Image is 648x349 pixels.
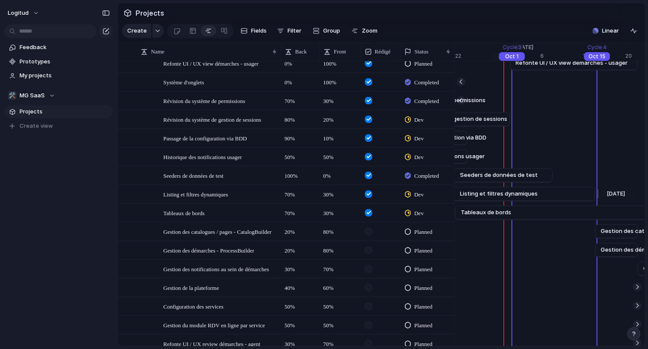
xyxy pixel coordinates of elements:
[414,78,439,87] span: Completed
[602,27,619,35] span: Linear
[281,186,319,199] span: 70%
[599,189,635,198] div: [DATE]
[281,204,319,218] span: 70%
[601,225,632,238] a: Gestion des catalogues / pages - CatalogBuilder
[414,209,424,218] span: Dev
[134,5,166,21] span: Projects
[281,242,319,255] span: 20%
[163,189,228,199] span: Listing et filtres dynamiques
[414,228,433,236] span: Planned
[414,302,433,311] span: Planned
[163,339,260,349] span: Refonte UI / UX review démarches - agent
[295,47,307,56] span: Back
[461,208,511,217] span: Tableaux de bords
[414,321,433,330] span: Planned
[4,6,44,20] button: logitud
[455,52,498,60] div: 22
[414,153,424,162] span: Dev
[415,47,429,56] span: Status
[501,43,523,51] div: Cycle 3
[460,189,538,198] span: Listing et filtres dynamiques
[288,27,301,35] span: Filter
[151,47,165,56] span: Name
[414,134,424,143] span: Dev
[281,73,319,87] span: 0%
[583,52,625,60] div: 13
[320,335,360,349] span: 70%
[414,265,433,274] span: Planned
[320,316,360,330] span: 50%
[122,24,151,38] button: Create
[584,52,610,61] div: Oct 15
[414,284,433,292] span: Planned
[281,111,319,124] span: 80%
[320,279,360,292] span: 60%
[163,152,242,162] span: Historique des notifications usager
[20,71,110,80] span: My projects
[589,24,622,37] button: Linear
[20,122,53,130] span: Create view
[163,58,258,68] span: Refonte UI / UX view démarches - usager
[320,130,360,143] span: 10%
[4,105,113,118] a: Projects
[414,172,439,180] span: Completed
[430,169,547,182] a: Seeders de données de test
[320,111,360,124] span: 20%
[460,171,538,179] span: Seeders de données de test
[281,279,319,292] span: 40%
[585,43,608,51] div: Cycle 4
[281,298,319,311] span: 50%
[308,24,344,38] button: Group
[274,24,305,38] button: Filter
[237,24,270,38] button: Fields
[414,97,439,106] span: Completed
[163,114,261,124] span: Révision du système de gestion de sessions
[320,223,360,236] span: 80%
[281,130,319,143] span: 90%
[163,226,271,236] span: Gestion des catalogues / pages - CatalogBuilder
[281,223,319,236] span: 20%
[281,260,319,274] span: 30%
[163,170,224,180] span: Seeders de données de test
[320,148,360,162] span: 50%
[251,27,267,35] span: Fields
[20,107,110,116] span: Projects
[510,43,539,52] span: [DATE]
[20,43,110,52] span: Feedback
[163,208,205,218] span: Tableaux de bords
[163,77,204,87] span: Système d'onglets
[281,148,319,162] span: 50%
[163,133,247,143] span: Passage de la configuration via BDD
[163,264,269,274] span: Gestion des notifications au sein de démarches
[348,24,381,38] button: Zoom
[163,96,245,106] span: Révision du système de permissions
[8,9,29,17] span: logitud
[320,242,360,255] span: 80%
[516,59,628,67] span: Refonte UI / UX view démarches - usager
[414,190,424,199] span: Dev
[388,150,462,163] a: Historique des notifications usager
[345,187,589,200] a: Listing et filtres dynamiques
[281,92,319,106] span: 70%
[4,55,113,68] a: Prototypes
[320,92,360,106] span: 30%
[4,69,113,82] a: My projects
[20,91,45,100] span: MG SaaS
[281,316,319,330] span: 50%
[320,298,360,311] span: 50%
[375,47,391,56] span: Rédigé
[320,204,360,218] span: 30%
[320,260,360,274] span: 70%
[388,113,504,126] a: Révision du système de gestion de sessions
[163,245,254,255] span: Gestion des démarches - ProcessBuilder
[4,41,113,54] a: Feedback
[320,186,360,199] span: 30%
[516,57,632,70] a: Refonte UI / UX view démarches - usager
[4,89,113,102] button: 🛠️MG SaaS
[388,131,462,144] a: Passage de la configuration via BDD
[163,320,265,330] span: Gestion du module RDV en ligne par service
[414,340,433,349] span: Planned
[414,246,433,255] span: Planned
[8,91,17,100] div: 🛠️
[281,55,319,68] span: 0%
